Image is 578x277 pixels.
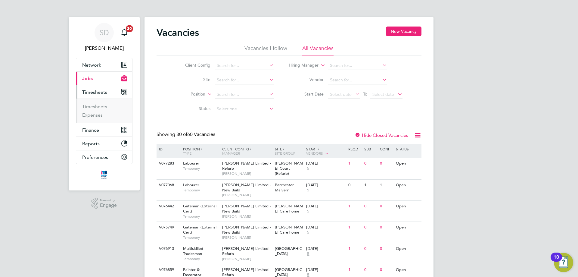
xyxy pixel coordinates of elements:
[183,203,216,214] span: Gateman (External Cert)
[82,141,100,146] span: Reports
[176,131,215,137] span: 60 Vacancies
[347,264,362,275] div: 1
[289,91,324,97] label: Start Date
[76,123,132,137] button: Finance
[386,27,421,36] button: New Vacancy
[222,246,271,256] span: [PERSON_NAME] Limited - Refurb
[306,161,345,166] div: [DATE]
[215,90,274,99] input: Search for...
[378,243,394,254] div: 0
[275,161,303,176] span: [PERSON_NAME] Court (Refurb)
[222,161,271,171] span: [PERSON_NAME] Limited - Refurb
[275,182,294,193] span: Barchester Malvern
[378,180,394,191] div: 1
[157,264,179,275] div: V076859
[394,158,421,169] div: Open
[306,225,345,230] div: [DATE]
[82,127,99,133] span: Finance
[361,90,369,98] span: To
[69,17,140,190] nav: Main navigation
[554,257,559,265] div: 10
[222,257,272,261] span: [PERSON_NAME]
[171,91,205,97] label: Position
[394,144,421,154] div: Status
[76,150,132,164] button: Preferences
[394,201,421,212] div: Open
[306,204,345,209] div: [DATE]
[221,144,273,158] div: Client Config /
[306,230,310,235] span: 5
[378,158,394,169] div: 0
[363,201,378,212] div: 0
[305,144,347,159] div: Start /
[394,222,421,233] div: Open
[183,225,216,235] span: Gateman (External Cert)
[82,112,103,118] a: Expenses
[82,154,108,160] span: Preferences
[183,182,199,187] span: Labourer
[76,170,132,180] a: Go to home page
[157,27,199,39] h2: Vacancies
[157,243,179,254] div: V076913
[157,158,179,169] div: V077283
[82,62,101,68] span: Network
[378,201,394,212] div: 0
[222,235,272,240] span: [PERSON_NAME]
[215,105,274,113] input: Select one
[126,25,133,32] span: 20
[378,264,394,275] div: 0
[347,201,362,212] div: 1
[82,76,93,81] span: Jobs
[222,225,271,235] span: [PERSON_NAME] Limited - New Build
[394,180,421,191] div: Open
[347,222,362,233] div: 1
[394,264,421,275] div: Open
[179,144,221,158] div: Position /
[355,132,408,138] label: Hide Closed Vacancies
[554,253,573,272] button: Open Resource Center, 10 new notifications
[82,89,107,95] span: Timesheets
[215,76,274,84] input: Search for...
[289,77,324,82] label: Vendor
[284,62,319,68] label: Hiring Manager
[306,166,310,171] span: 5
[183,235,219,240] span: Temporary
[183,161,199,166] span: Labourer
[76,58,132,71] button: Network
[100,29,109,36] span: SD
[157,180,179,191] div: V077068
[363,243,378,254] div: 0
[222,214,272,219] span: [PERSON_NAME]
[372,92,394,97] span: Select date
[378,144,394,154] div: Conf
[183,188,219,193] span: Temporary
[222,182,271,193] span: [PERSON_NAME] Limited - New Build
[306,251,310,257] span: 5
[215,61,274,70] input: Search for...
[275,225,303,235] span: [PERSON_NAME] Care home
[394,243,421,254] div: Open
[183,166,219,171] span: Temporary
[273,144,305,158] div: Site /
[100,203,117,208] span: Engage
[306,151,323,156] span: Vendors
[363,180,378,191] div: 1
[275,203,303,214] span: [PERSON_NAME] Care home
[157,201,179,212] div: V076442
[347,180,362,191] div: 0
[183,257,219,261] span: Temporary
[183,214,219,219] span: Temporary
[328,61,387,70] input: Search for...
[82,104,107,109] a: Timesheets
[306,209,310,214] span: 5
[363,158,378,169] div: 0
[76,72,132,85] button: Jobs
[306,183,345,188] div: [DATE]
[183,246,203,256] span: Multiskilled Tradesman
[176,131,187,137] span: 30 of
[244,45,287,55] li: Vacancies I follow
[76,45,132,52] span: Stuart Douglas
[306,267,345,272] div: [DATE]
[347,243,362,254] div: 1
[363,264,378,275] div: 0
